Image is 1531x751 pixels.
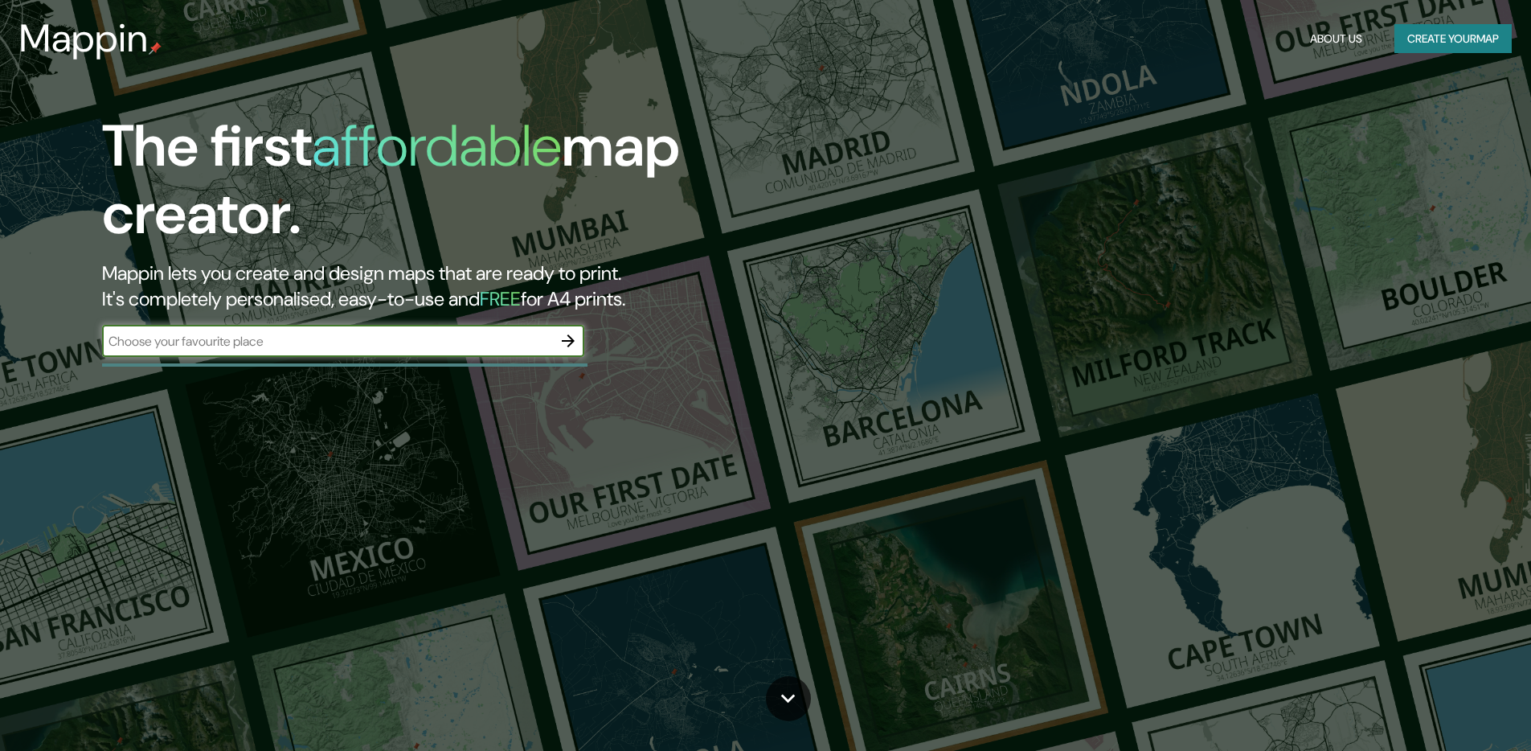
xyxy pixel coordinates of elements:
h1: affordable [312,109,562,183]
h3: Mappin [19,16,149,61]
h1: The first map creator. [102,113,868,261]
h5: FREE [480,286,521,311]
h2: Mappin lets you create and design maps that are ready to print. It's completely personalised, eas... [102,261,868,312]
button: Create yourmap [1394,24,1512,54]
input: Choose your favourite place [102,332,552,351]
img: mappin-pin [149,42,162,55]
button: About Us [1304,24,1369,54]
